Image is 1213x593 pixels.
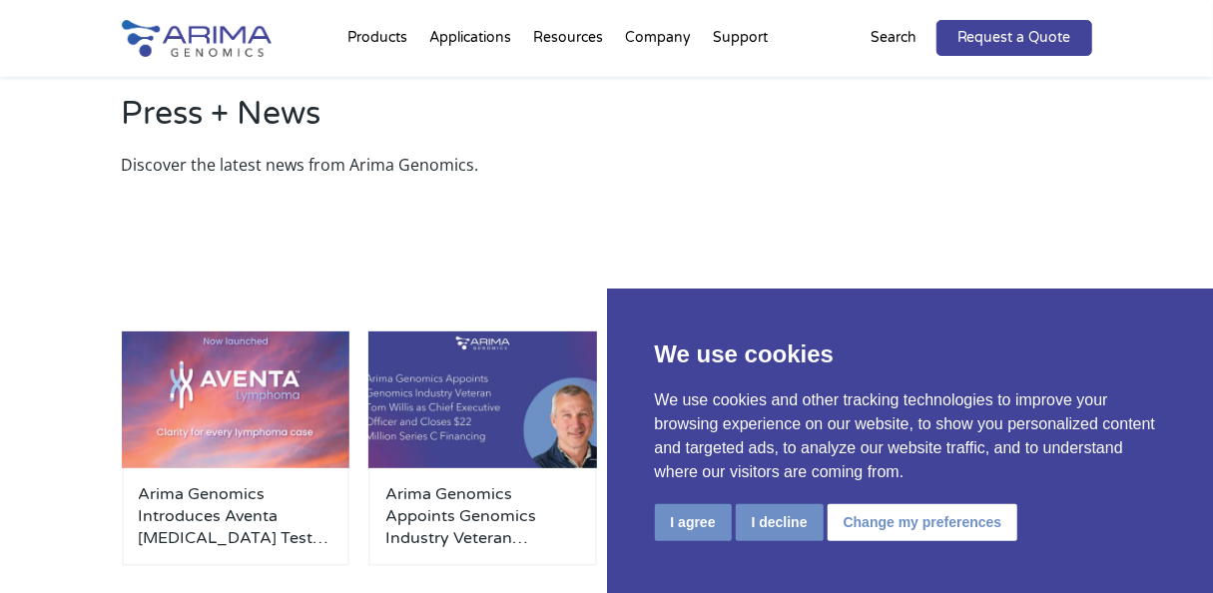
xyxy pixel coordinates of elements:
img: Personnel-Announcement-LinkedIn-Carousel-22025-1-500x300.jpg [368,331,596,468]
a: Arima Genomics Appoints Genomics Industry Veteran [PERSON_NAME] as Chief Executive Officer and Cl... [385,483,579,549]
img: AventaLymphoma-500x300.jpg [122,331,349,468]
a: Arima Genomics Introduces Aventa [MEDICAL_DATA] Test to Resolve Diagnostic Uncertainty in B- and ... [139,483,332,549]
button: I agree [655,504,732,541]
h2: Press + News [122,92,1092,152]
button: I decline [736,504,824,541]
p: Discover the latest news from Arima Genomics. [122,152,1092,178]
a: Request a Quote [936,20,1092,56]
p: We use cookies [655,336,1166,372]
button: Change my preferences [828,504,1018,541]
p: Search [871,25,916,51]
img: Arima-Genomics-logo [122,20,272,57]
p: We use cookies and other tracking technologies to improve your browsing experience on our website... [655,388,1166,484]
